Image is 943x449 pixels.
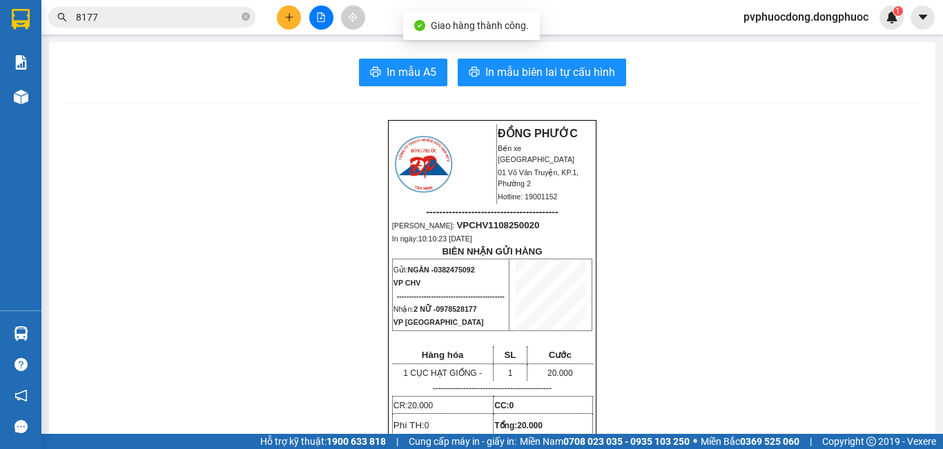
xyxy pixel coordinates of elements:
[498,128,578,139] strong: ĐỒNG PHƯỚC
[563,436,690,447] strong: 0708 023 035 - 0935 103 250
[409,434,516,449] span: Cung cấp máy in - giấy in:
[740,436,799,447] strong: 0369 525 060
[327,436,386,447] strong: 1900 633 818
[414,305,476,313] span: 2 NỮ -
[109,8,189,19] strong: ĐỒNG PHƯỚC
[426,206,558,217] span: -----------------------------------------
[109,22,186,39] span: Bến xe [GEOGRAPHIC_DATA]
[4,89,145,97] span: [PERSON_NAME]:
[508,368,513,378] span: 1
[109,61,169,70] span: Hotline: 19001152
[393,420,429,430] span: Phí TH:
[393,279,420,287] span: VP CHV
[393,266,475,274] span: Gửi:
[469,66,480,79] span: printer
[414,20,425,31] span: check-circle
[309,6,333,30] button: file-add
[242,12,250,21] span: close-circle
[387,63,436,81] span: In mẫu A5
[397,292,505,300] span: --------------------------------------------
[14,90,28,104] img: warehouse-icon
[498,192,558,201] span: Hotline: 19001152
[732,8,879,26] span: pvphuocdong.dongphuoc
[866,437,876,446] span: copyright
[37,74,169,86] span: -----------------------------------------
[436,305,476,313] span: 0978528177
[393,318,484,326] span: VP [GEOGRAPHIC_DATA]
[810,434,812,449] span: |
[485,63,615,81] span: In mẫu biên lai tự cấu hình
[498,144,574,163] span: Bến xe [GEOGRAPHIC_DATA]
[418,235,472,243] span: 10:10:23 [DATE]
[392,383,592,394] p: -------------------------------------------
[549,350,572,360] span: Cước
[422,350,464,360] span: Hàng hóa
[494,401,514,410] strong: CC:
[895,6,900,16] span: 1
[547,368,573,378] span: 20.000
[911,6,935,30] button: caret-down
[693,439,697,444] span: ⚪️
[517,421,543,430] span: 20.000
[425,421,429,430] span: 0
[12,9,30,30] img: logo-vxr
[30,100,84,108] span: 16:11:12 [DATE]
[458,59,626,86] button: printerIn mẫu biên lai tự cấu hình
[392,235,472,243] span: In ngày:
[370,66,381,79] span: printer
[396,434,398,449] span: |
[14,55,28,70] img: solution-icon
[893,6,903,16] sup: 1
[392,221,540,230] span: [PERSON_NAME]:
[14,420,28,433] span: message
[57,12,67,22] span: search
[4,100,84,108] span: In ngày:
[69,88,145,98] span: VPPD1108250017
[109,41,190,59] span: 01 Võ Văn Truyện, KP.1, Phường 2
[431,20,529,31] span: Giao hàng thành công.
[917,11,929,23] span: caret-down
[407,401,433,410] span: 20.000
[509,401,514,410] span: 0
[5,8,66,69] img: logo
[341,6,365,30] button: aim
[504,350,516,360] span: SL
[456,220,539,230] span: VPCHV1108250020
[434,266,474,274] span: 0382475092
[498,168,579,188] span: 01 Võ Văn Truyện, KP.1, Phường 2
[886,11,898,23] img: icon-new-feature
[393,401,433,410] span: CR:
[284,12,294,22] span: plus
[242,11,250,24] span: close-circle
[393,305,477,313] span: Nhận:
[14,389,28,402] span: notification
[316,12,326,22] span: file-add
[14,358,28,371] span: question-circle
[393,134,454,194] img: logo
[520,434,690,449] span: Miền Nam
[14,326,28,341] img: warehouse-icon
[277,6,301,30] button: plus
[260,434,386,449] span: Hỗ trợ kỹ thuật:
[403,368,482,378] span: 1 CỤC HẠT GIỐNG -
[359,59,447,86] button: printerIn mẫu A5
[76,10,239,25] input: Tìm tên, số ĐT hoặc mã đơn
[442,246,542,257] strong: BIÊN NHẬN GỬI HÀNG
[701,434,799,449] span: Miền Bắc
[407,266,474,274] span: NGÂN -
[348,12,358,22] span: aim
[494,421,543,430] span: Tổng:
